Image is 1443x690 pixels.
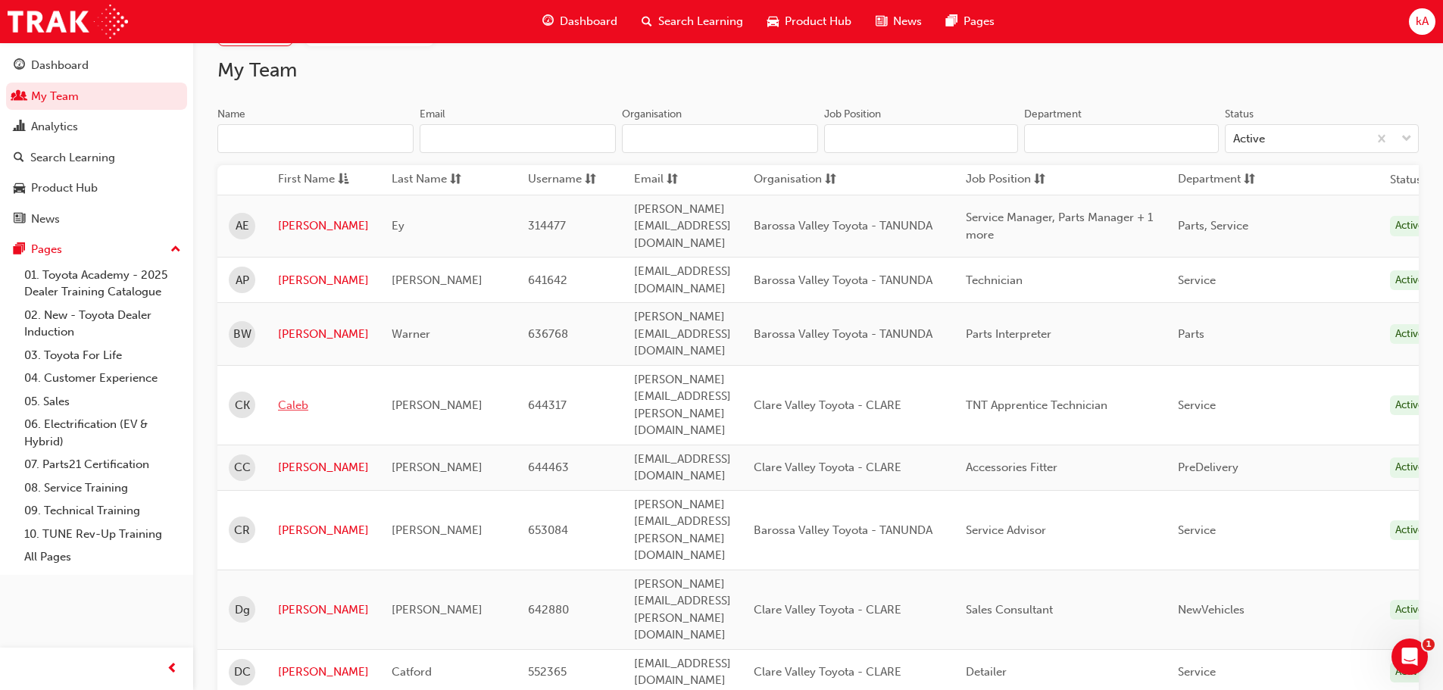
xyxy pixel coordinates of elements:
[392,398,483,412] span: [PERSON_NAME]
[754,523,932,537] span: Barossa Valley Toyota - TANUNDA
[6,48,187,236] button: DashboardMy TeamAnalyticsSearch LearningProduct HubNews
[18,264,187,304] a: 01. Toyota Academy - 2025 Dealer Training Catalogue
[1390,520,1429,541] div: Active
[217,58,1419,83] h2: My Team
[170,240,181,260] span: up-icon
[1233,130,1265,148] div: Active
[528,398,567,412] span: 644317
[278,663,369,681] a: [PERSON_NAME]
[234,459,251,476] span: CC
[1390,171,1422,189] th: Status
[420,107,445,122] div: Email
[825,170,836,189] span: sorting-icon
[754,273,932,287] span: Barossa Valley Toyota - TANUNDA
[18,367,187,390] a: 04. Customer Experience
[14,90,25,104] span: people-icon
[528,523,568,537] span: 653084
[1390,600,1429,620] div: Active
[528,170,611,189] button: Usernamesorting-icon
[966,523,1046,537] span: Service Advisor
[392,273,483,287] span: [PERSON_NAME]
[1390,324,1429,345] div: Active
[392,665,432,679] span: Catford
[1423,638,1435,651] span: 1
[966,170,1049,189] button: Job Positionsorting-icon
[1034,170,1045,189] span: sorting-icon
[1178,665,1216,679] span: Service
[934,6,1007,37] a: pages-iconPages
[585,170,596,189] span: sorting-icon
[6,144,187,172] a: Search Learning
[278,326,369,343] a: [PERSON_NAME]
[18,453,187,476] a: 07. Parts21 Certification
[236,217,249,235] span: AE
[1178,219,1248,233] span: Parts, Service
[634,202,731,250] span: [PERSON_NAME][EMAIL_ADDRESS][DOMAIN_NAME]
[8,5,128,39] img: Trak
[634,577,731,642] span: [PERSON_NAME][EMAIL_ADDRESS][PERSON_NAME][DOMAIN_NAME]
[754,170,837,189] button: Organisationsorting-icon
[946,12,957,31] span: pages-icon
[528,273,567,287] span: 641642
[966,211,1153,242] span: Service Manager, Parts Manager + 1 more
[966,273,1023,287] span: Technician
[528,327,568,341] span: 636768
[1244,170,1255,189] span: sorting-icon
[278,170,335,189] span: First Name
[754,665,901,679] span: Clare Valley Toyota - CLARE
[392,170,447,189] span: Last Name
[667,170,678,189] span: sorting-icon
[634,452,731,483] span: [EMAIL_ADDRESS][DOMAIN_NAME]
[6,52,187,80] a: Dashboard
[754,461,901,474] span: Clare Valley Toyota - CLARE
[392,603,483,617] span: [PERSON_NAME]
[167,660,178,679] span: prev-icon
[876,12,887,31] span: news-icon
[966,665,1007,679] span: Detailer
[6,83,187,111] a: My Team
[6,205,187,233] a: News
[392,327,430,341] span: Warner
[1390,662,1429,682] div: Active
[6,236,187,264] button: Pages
[14,182,25,195] span: car-icon
[824,124,1018,153] input: Job Position
[236,272,249,289] span: AP
[754,603,901,617] span: Clare Valley Toyota - CLARE
[1178,603,1245,617] span: NewVehicles
[278,522,369,539] a: [PERSON_NAME]
[634,657,731,688] span: [EMAIL_ADDRESS][DOMAIN_NAME]
[1178,273,1216,287] span: Service
[754,219,932,233] span: Barossa Valley Toyota - TANUNDA
[966,603,1053,617] span: Sales Consultant
[31,211,60,228] div: News
[560,13,617,30] span: Dashboard
[18,476,187,500] a: 08. Service Training
[31,180,98,197] div: Product Hub
[642,12,652,31] span: search-icon
[1401,130,1412,149] span: down-icon
[18,304,187,344] a: 02. New - Toyota Dealer Induction
[278,459,369,476] a: [PERSON_NAME]
[234,522,250,539] span: CR
[1178,398,1216,412] span: Service
[767,12,779,31] span: car-icon
[528,170,582,189] span: Username
[1178,170,1261,189] button: Departmentsorting-icon
[14,59,25,73] span: guage-icon
[634,170,664,189] span: Email
[14,243,25,257] span: pages-icon
[1178,170,1241,189] span: Department
[278,397,369,414] a: Caleb
[634,373,731,438] span: [PERSON_NAME][EMAIL_ADDRESS][PERSON_NAME][DOMAIN_NAME]
[217,124,414,153] input: Name
[31,57,89,74] div: Dashboard
[964,13,995,30] span: Pages
[528,665,567,679] span: 552365
[14,120,25,134] span: chart-icon
[1024,107,1082,122] div: Department
[392,523,483,537] span: [PERSON_NAME]
[18,499,187,523] a: 09. Technical Training
[530,6,629,37] a: guage-iconDashboard
[754,170,822,189] span: Organisation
